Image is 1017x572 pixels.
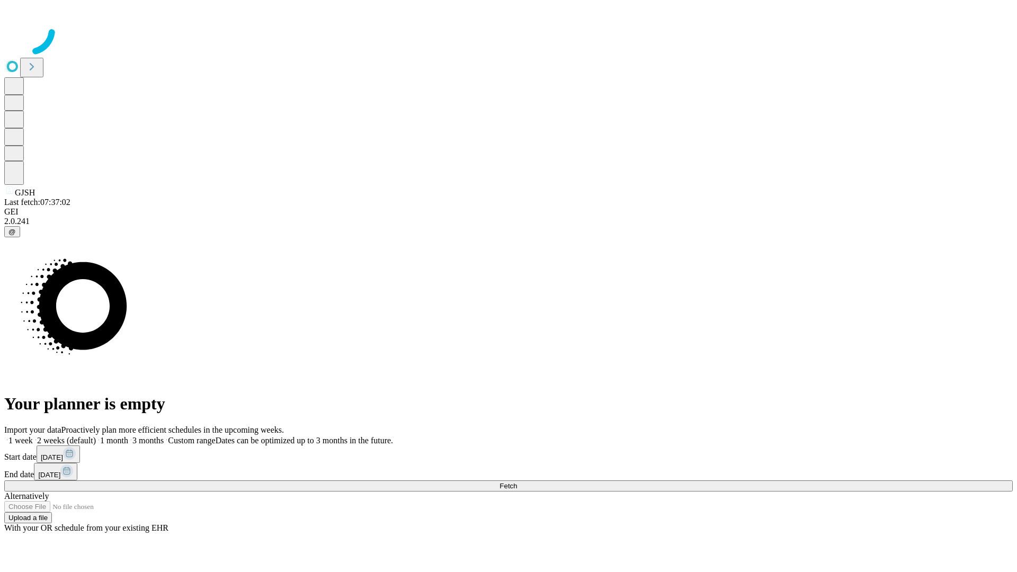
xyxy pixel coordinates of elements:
[168,436,215,445] span: Custom range
[216,436,393,445] span: Dates can be optimized up to 3 months in the future.
[37,436,96,445] span: 2 weeks (default)
[41,453,63,461] span: [DATE]
[4,480,1013,491] button: Fetch
[4,523,168,532] span: With your OR schedule from your existing EHR
[4,463,1013,480] div: End date
[4,207,1013,217] div: GEI
[4,445,1013,463] div: Start date
[61,425,284,434] span: Proactively plan more efficient schedules in the upcoming weeks.
[34,463,77,480] button: [DATE]
[4,512,52,523] button: Upload a file
[100,436,128,445] span: 1 month
[15,188,35,197] span: GJSH
[4,226,20,237] button: @
[4,425,61,434] span: Import your data
[37,445,80,463] button: [DATE]
[4,491,49,501] span: Alternatively
[38,471,60,479] span: [DATE]
[132,436,164,445] span: 3 months
[4,217,1013,226] div: 2.0.241
[4,198,70,207] span: Last fetch: 07:37:02
[499,482,517,490] span: Fetch
[8,436,33,445] span: 1 week
[8,228,16,236] span: @
[4,394,1013,414] h1: Your planner is empty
